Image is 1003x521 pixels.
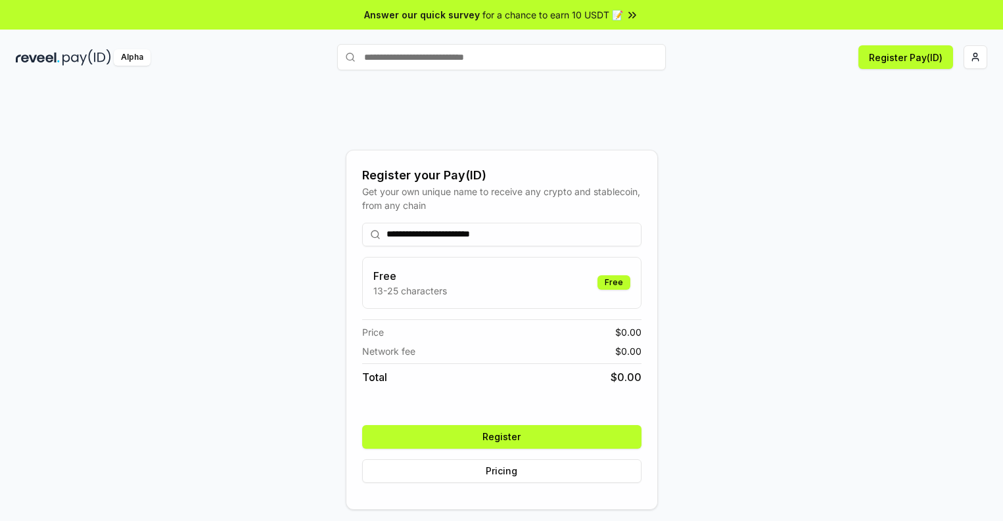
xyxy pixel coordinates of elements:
[362,185,641,212] div: Get your own unique name to receive any crypto and stablecoin, from any chain
[362,325,384,339] span: Price
[373,284,447,298] p: 13-25 characters
[362,459,641,483] button: Pricing
[362,425,641,449] button: Register
[858,45,953,69] button: Register Pay(ID)
[362,344,415,358] span: Network fee
[362,166,641,185] div: Register your Pay(ID)
[16,49,60,66] img: reveel_dark
[362,369,387,385] span: Total
[62,49,111,66] img: pay_id
[364,8,480,22] span: Answer our quick survey
[373,268,447,284] h3: Free
[611,369,641,385] span: $ 0.00
[615,325,641,339] span: $ 0.00
[615,344,641,358] span: $ 0.00
[597,275,630,290] div: Free
[114,49,151,66] div: Alpha
[482,8,623,22] span: for a chance to earn 10 USDT 📝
